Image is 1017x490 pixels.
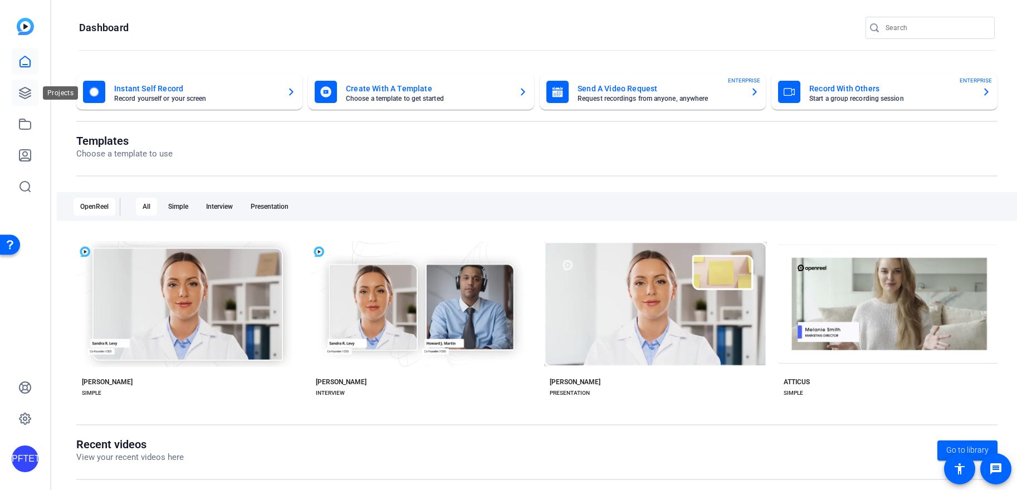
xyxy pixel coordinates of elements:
mat-card-title: Instant Self Record [114,82,278,95]
p: Choose a template to use [76,148,173,160]
mat-card-title: Create With A Template [346,82,510,95]
mat-icon: accessibility [953,462,966,476]
mat-icon: message [989,462,1003,476]
div: INTERVIEW [316,389,345,398]
div: OpenReel [74,198,115,215]
h1: Recent videos [76,438,184,451]
mat-card-subtitle: Record yourself or your screen [114,95,278,102]
div: [PERSON_NAME] [82,378,133,386]
a: Go to library [937,440,998,460]
div: [PERSON_NAME] [316,378,366,386]
div: Projects [43,86,78,100]
button: Create With A TemplateChoose a template to get started [308,74,534,110]
mat-card-subtitle: Start a group recording session [809,95,973,102]
div: Simple [162,198,195,215]
div: PFTETOAI [12,445,38,472]
mat-card-title: Record With Others [809,82,973,95]
span: ENTERPRISE [728,76,760,85]
input: Search [886,21,986,35]
div: ATTICUS [784,378,810,386]
mat-card-subtitle: Choose a template to get started [346,95,510,102]
div: All [136,198,157,215]
h1: Templates [76,134,173,148]
div: Presentation [244,198,295,215]
button: Send A Video RequestRequest recordings from anyone, anywhereENTERPRISE [540,74,766,110]
mat-card-subtitle: Request recordings from anyone, anywhere [578,95,741,102]
button: Instant Self RecordRecord yourself or your screen [76,74,302,110]
span: Go to library [946,444,989,456]
div: PRESENTATION [550,389,590,398]
img: blue-gradient.svg [17,18,34,35]
h1: Dashboard [79,21,129,35]
p: View your recent videos here [76,451,184,464]
button: Record With OthersStart a group recording sessionENTERPRISE [771,74,998,110]
span: ENTERPRISE [960,76,992,85]
mat-card-title: Send A Video Request [578,82,741,95]
div: Interview [199,198,239,215]
div: [PERSON_NAME] [550,378,600,386]
div: SIMPLE [784,389,803,398]
div: SIMPLE [82,389,101,398]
